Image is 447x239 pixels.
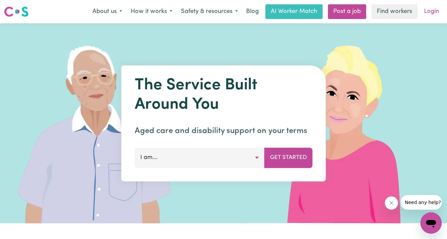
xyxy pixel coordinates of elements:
button: I am... [135,148,265,168]
button: How it works [126,5,177,19]
a: Find workers [372,4,417,19]
h1: The Service Built Around You [135,76,313,114]
button: About us [88,5,126,19]
iframe: Button to launch messaging window [420,212,442,234]
iframe: Message from company [401,195,442,210]
a: Login [420,4,443,19]
a: Careseekers logo [4,4,29,19]
a: Blog [242,4,263,19]
a: AI Worker Match [265,4,323,19]
p: Aged care and disability support on your terms [135,125,313,137]
a: Post a job [328,4,366,19]
button: Safety & resources [177,5,242,19]
iframe: Close message [385,196,398,210]
button: Get Started [264,148,313,168]
img: Careseekers logo [4,6,29,18]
